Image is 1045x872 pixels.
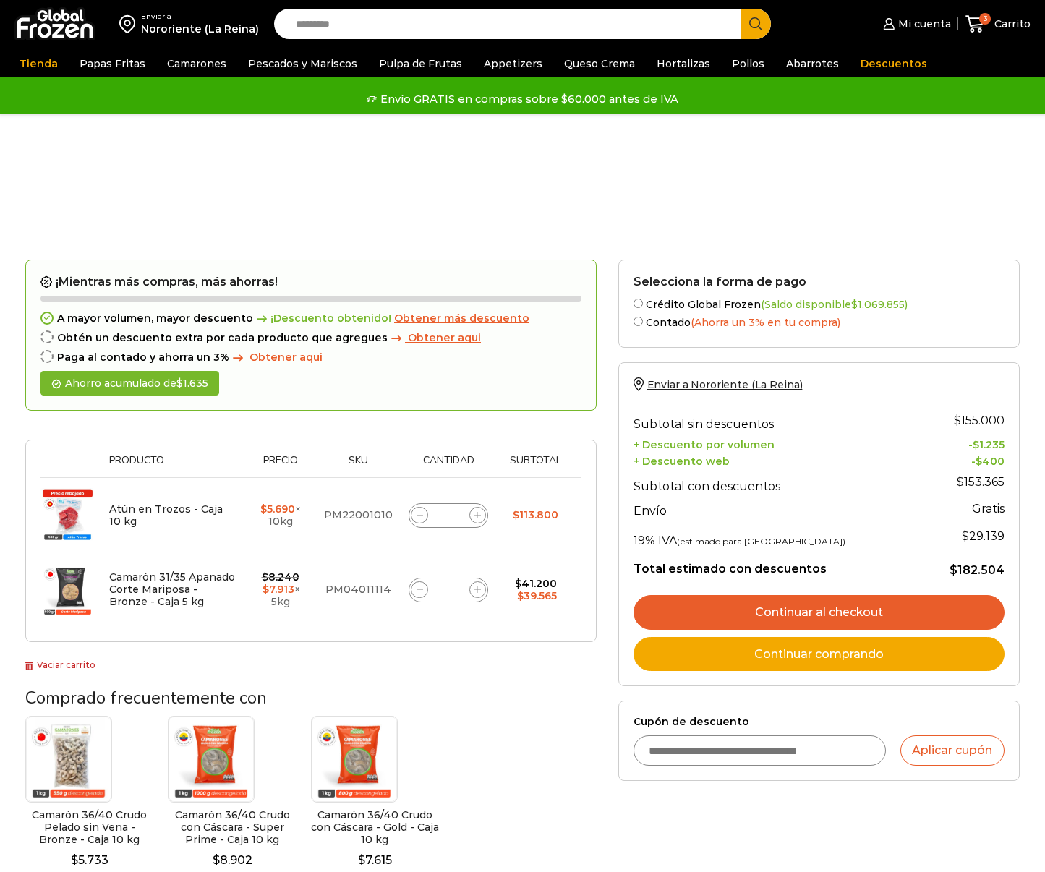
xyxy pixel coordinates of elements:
[498,455,574,477] th: Subtotal
[957,475,964,489] span: $
[634,551,920,578] th: Total estimado con descuentos
[853,50,934,77] a: Descuentos
[634,299,643,308] input: Crédito Global Frozen(Saldo disponible$1.069.855)
[168,809,296,845] h2: Camarón 36/40 Crudo con Cáscara - Super Prime - Caja 10 kg
[634,378,803,391] a: Enviar a Nororiente (La Reina)
[358,853,392,867] bdi: 7.615
[109,570,235,608] a: Camarón 31/35 Apanado Corte Mariposa - Bronze - Caja 5 kg
[40,312,581,325] div: A mayor volumen, mayor descuento
[244,478,317,553] td: × 10kg
[677,536,845,547] small: (estimado para [GEOGRAPHIC_DATA])
[954,414,961,427] span: $
[71,853,108,867] bdi: 5.733
[260,503,267,516] span: $
[515,577,557,590] bdi: 41.200
[634,451,920,468] th: + Descuento web
[557,50,642,77] a: Queso Crema
[725,50,772,77] a: Pollos
[438,580,458,600] input: Product quantity
[634,275,1005,288] h2: Selecciona la forma de pago
[647,378,803,391] span: Enviar a Nororiente (La Reina)
[517,589,557,602] bdi: 39.565
[976,455,982,468] span: $
[741,9,771,39] button: Search button
[973,438,1005,451] bdi: 1.235
[900,735,1005,766] button: Aplicar cupón
[950,563,1005,577] bdi: 182.504
[25,659,95,670] a: Vaciar carrito
[71,853,78,867] span: $
[634,314,1005,329] label: Contado
[973,438,979,451] span: $
[263,583,269,596] span: $
[851,298,858,311] span: $
[249,351,323,364] span: Obtener aqui
[649,50,717,77] a: Hortalizas
[388,332,481,344] a: Obtener aqui
[851,298,905,311] bdi: 1.069.855
[634,521,920,550] th: 19% IVA
[634,595,1005,630] a: Continuar al checkout
[263,583,294,596] bdi: 7.913
[920,451,1005,468] td: -
[400,455,498,477] th: Cantidad
[965,7,1031,41] a: 3 Carrito
[25,686,267,709] span: Comprado frecuentemente con
[408,331,481,344] span: Obtener aqui
[40,275,581,289] h2: ¡Mientras más compras, más ahorras!
[634,406,920,435] th: Subtotal sin descuentos
[515,577,521,590] span: $
[244,552,317,627] td: × 5kg
[241,50,364,77] a: Pescados y Mariscos
[976,455,1005,468] bdi: 400
[317,478,400,553] td: PM22001010
[109,503,223,528] a: Atún en Trozos - Caja 10 kg
[102,455,244,477] th: Producto
[260,503,295,516] bdi: 5.690
[213,853,220,867] span: $
[317,455,400,477] th: Sku
[262,570,268,584] span: $
[513,508,558,521] bdi: 113.800
[634,317,643,326] input: Contado(Ahorra un 3% en tu compra)
[517,589,524,602] span: $
[253,312,391,325] span: ¡Descuento obtenido!
[262,570,299,584] bdi: 8.240
[991,17,1031,31] span: Carrito
[25,809,153,845] h2: Camarón 36/40 Crudo Pelado sin Vena - Bronze - Caja 10 kg
[691,316,840,329] span: (Ahorra un 3% en tu compra)
[40,371,219,396] div: Ahorro acumulado de
[954,414,1005,427] bdi: 155.000
[438,505,458,526] input: Product quantity
[176,377,183,390] span: $
[950,563,957,577] span: $
[761,298,908,311] span: (Saldo disponible )
[962,529,969,543] span: $
[879,9,950,38] a: Mi cuenta
[358,853,365,867] span: $
[176,377,208,390] bdi: 1.635
[12,50,65,77] a: Tienda
[957,475,1005,489] bdi: 153.365
[634,637,1005,672] a: Continuar comprando
[634,296,1005,311] label: Crédito Global Frozen
[160,50,234,77] a: Camarones
[311,809,439,845] h2: Camarón 36/40 Crudo con Cáscara - Gold - Caja 10 kg
[141,22,259,36] div: Nororiente (La Reina)
[895,17,951,31] span: Mi cuenta
[372,50,469,77] a: Pulpa de Frutas
[229,351,323,364] a: Obtener aqui
[317,552,400,627] td: PM04011114
[40,332,581,344] div: Obtén un descuento extra por cada producto que agregues
[477,50,550,77] a: Appetizers
[920,435,1005,451] td: -
[141,12,259,22] div: Enviar a
[213,853,252,867] bdi: 8.902
[634,468,920,497] th: Subtotal con descuentos
[779,50,846,77] a: Abarrotes
[40,351,581,364] div: Paga al contado y ahorra un 3%
[634,716,1005,728] label: Cupón de descuento
[244,455,317,477] th: Precio
[634,497,920,522] th: Envío
[513,508,519,521] span: $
